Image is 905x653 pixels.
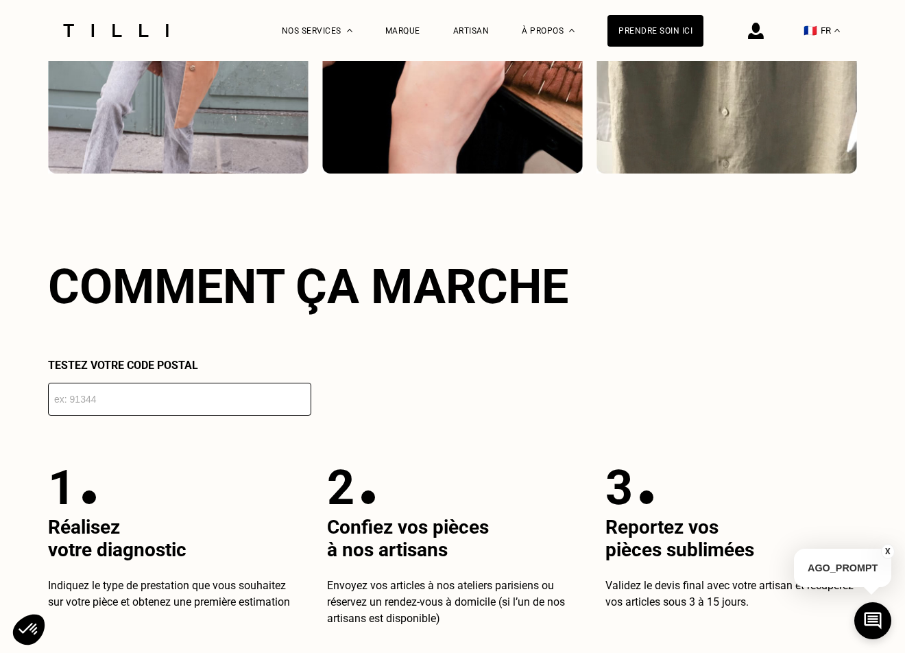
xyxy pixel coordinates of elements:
p: 3 [605,460,633,516]
span: pièces sublimées [605,538,754,561]
span: 🇫🇷 [804,24,817,37]
img: menu déroulant [834,29,840,32]
a: Prendre soin ici [607,15,703,47]
span: Indiquez le type de prestation que vous souhaitez sur votre pièce et obtenez une première estimation [48,579,290,608]
p: AGO_PROMPT [794,549,891,587]
span: votre diagnostic [48,538,186,561]
span: Envoyez vos articles à nos ateliers parisiens ou réservez un rendez-vous à domicile (si l’un de n... [327,579,565,625]
img: Menu déroulant [347,29,352,32]
p: Testez votre code postal [48,359,857,372]
span: Réalisez [48,516,120,538]
span: Reportez vos [605,516,719,538]
a: Marque [385,26,420,36]
p: 2 [327,460,354,516]
h2: Comment ça marche [48,259,857,315]
span: à nos artisans [327,538,448,561]
input: ex: 91344 [48,383,311,416]
span: Confiez vos pièces [327,516,489,538]
button: X [881,544,895,559]
img: Logo du service de couturière Tilli [58,24,173,37]
p: 1 [48,460,75,516]
span: Validez le devis final avec votre artisan et récupérez vos articles sous 3 à 15 jours. [605,579,854,608]
a: Artisan [453,26,490,36]
img: Menu déroulant à propos [569,29,575,32]
img: icône connexion [748,23,764,39]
